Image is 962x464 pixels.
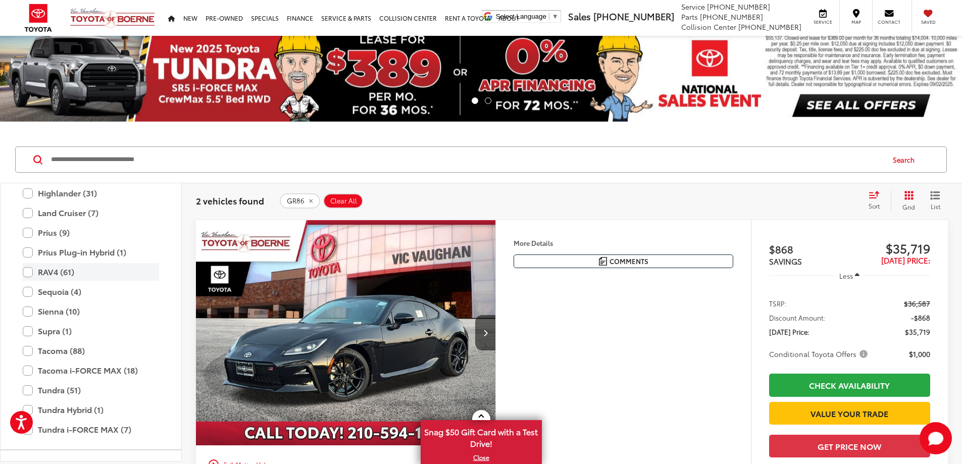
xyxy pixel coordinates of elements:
span: $868 [769,241,850,256]
span: $1,000 [909,349,930,359]
span: ▼ [552,13,559,20]
label: Tundra Hybrid (1) [23,401,159,419]
span: -$868 [911,313,930,323]
button: Select sort value [864,190,891,211]
div: 2025 Toyota GR86 GR86 Premium 0 [195,220,496,445]
span: Contact [878,19,900,25]
label: Tundra (51) [23,381,159,399]
span: Snag $50 Gift Card with a Test Drive! [422,421,541,452]
span: $36,587 [904,298,930,308]
label: Sequoia (4) [23,283,159,300]
button: Less [835,267,865,285]
a: Check Availability [769,374,930,396]
span: Collision Center [681,22,736,32]
button: List View [923,190,948,211]
button: Clear All [323,193,363,209]
button: Grid View [891,190,923,211]
span: [PHONE_NUMBER] [738,22,801,32]
button: Get Price Now [769,435,930,457]
span: Comments [610,256,648,266]
span: Discount Amount: [769,313,826,323]
label: Tacoma i-FORCE MAX (18) [23,362,159,379]
span: Less [839,271,853,280]
label: Highlander (31) [23,184,159,202]
span: $35,719 [905,327,930,337]
input: Search by Make, Model, or Keyword [50,147,883,172]
label: Prius Plug-in Hybrid (1) [23,243,159,261]
span: Sort [869,201,880,210]
span: Clear All [330,197,357,205]
span: List [930,202,940,211]
span: GR86 [287,197,305,205]
span: Select Language [496,13,546,20]
span: Saved [917,19,939,25]
label: Sienna (10) [23,302,159,320]
span: Service [681,2,705,12]
label: Land Cruiser (7) [23,204,159,222]
span: $35,719 [849,240,930,255]
span: 2 vehicles found [196,194,264,207]
span: Parts [681,12,698,22]
label: Prius (9) [23,224,159,241]
img: 2025 Toyota GR86 Premium AT RWD [195,220,496,446]
span: [DATE] Price: [881,254,930,266]
a: Select Language​ [496,13,559,20]
button: Comments [514,254,733,268]
span: [DATE] Price: [769,327,809,337]
label: Tundra i-FORCE MAX (7) [23,421,159,438]
label: RAV4 (61) [23,263,159,281]
button: Toggle Chat Window [920,422,952,454]
button: Next image [475,315,495,350]
button: remove GR86 [280,193,320,209]
label: Tacoma (88) [23,342,159,359]
button: Conditional Toyota Offers [769,349,871,359]
a: Value Your Trade [769,402,930,425]
span: Sales [568,10,591,23]
a: 2025 Toyota GR86 Premium AT RWD2025 Toyota GR86 Premium AT RWD2025 Toyota GR86 Premium AT RWD2025... [195,220,496,445]
svg: Start Chat [920,422,952,454]
h4: More Details [514,239,733,246]
span: [PHONE_NUMBER] [707,2,770,12]
span: TSRP: [769,298,787,308]
span: [PHONE_NUMBER] [700,12,763,22]
span: Map [845,19,867,25]
span: Grid [902,202,915,211]
img: Vic Vaughan Toyota of Boerne [70,8,156,28]
span: Service [812,19,834,25]
img: Comments [599,257,607,266]
button: Search [883,147,929,172]
label: Supra (1) [23,322,159,340]
span: [PHONE_NUMBER] [593,10,674,23]
span: SAVINGS [769,255,802,267]
span: Conditional Toyota Offers [769,349,870,359]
